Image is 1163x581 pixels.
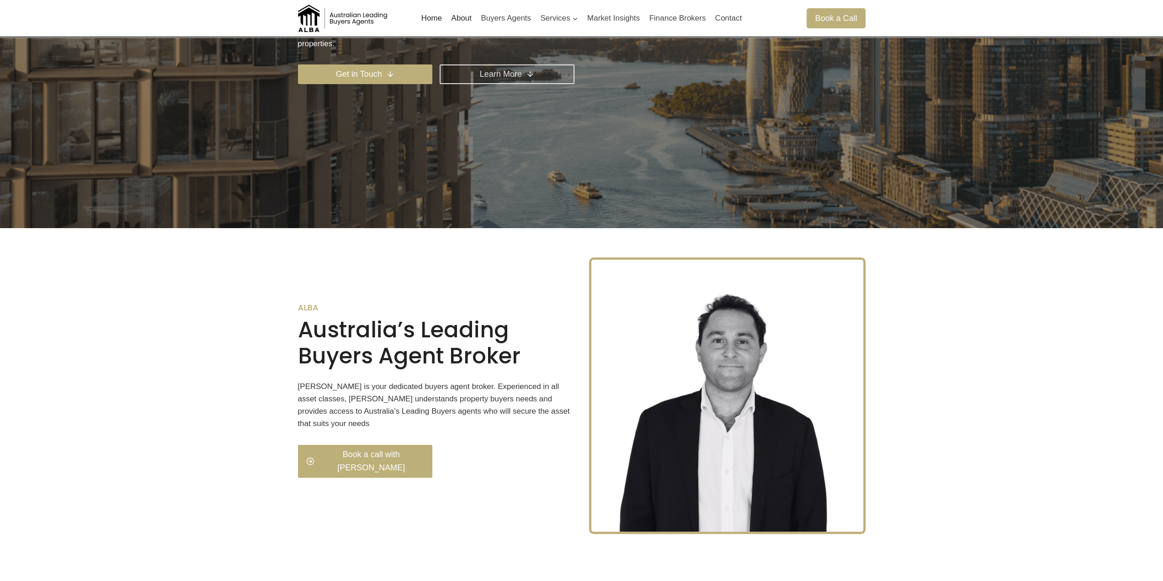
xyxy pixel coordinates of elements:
[710,7,746,29] a: Contact
[476,7,536,29] a: Buyers Agents
[807,8,865,28] a: Book a Call
[298,445,433,478] a: Book a call with [PERSON_NAME]
[298,380,574,430] p: [PERSON_NAME] is your dedicated buyers agent broker. Experienced in all asset classes, [PERSON_NA...
[480,68,522,81] span: Learn More
[417,7,447,29] a: Home
[583,7,645,29] a: Market Insights
[298,64,433,84] a: Get in Touch
[644,7,710,29] a: Finance Brokers
[298,317,574,369] h2: Australia’s Leading Buyers Agent Broker
[319,448,425,474] span: Book a call with [PERSON_NAME]
[298,303,574,313] h6: ALBA
[440,64,574,84] a: Learn More
[336,68,382,81] span: Get in Touch
[298,5,389,32] img: Australian Leading Buyers Agents
[446,7,476,29] a: About
[417,7,747,29] nav: Primary Navigation
[536,7,583,29] button: Child menu of Services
